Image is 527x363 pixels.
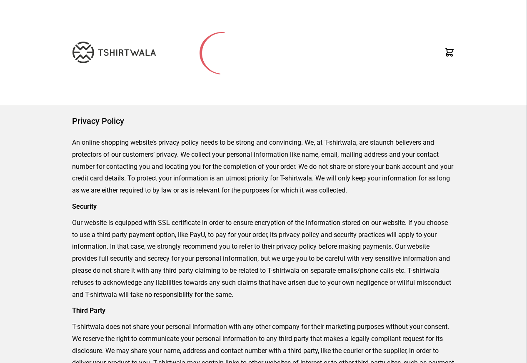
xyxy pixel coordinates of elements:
[72,42,156,63] img: TW-LOGO-400-104.png
[72,306,105,314] strong: Third Party
[72,202,97,210] strong: Security
[72,115,455,127] h1: Privacy Policy
[72,217,455,301] p: Our website is equipped with SSL certificate in order to ensure encryption of the information sto...
[72,137,455,197] p: An online shopping website’s privacy policy needs to be strong and convincing. We, at T-shirtwala...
